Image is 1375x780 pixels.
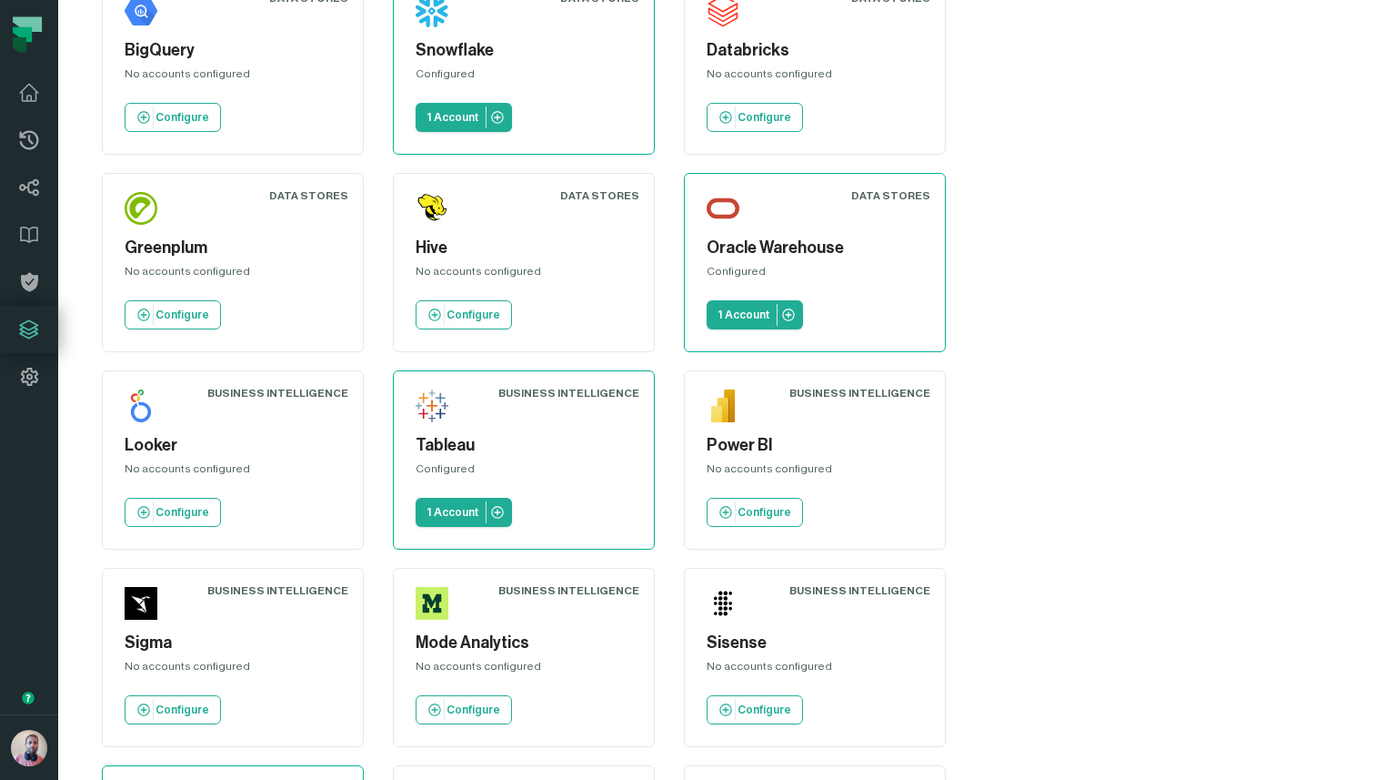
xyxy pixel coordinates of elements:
[156,703,209,717] p: Configure
[125,461,341,483] div: No accounts configured
[707,300,803,329] a: 1 Account
[416,38,632,63] h5: Snowflake
[125,498,221,527] a: Configure
[125,66,341,88] div: No accounts configured
[125,264,341,286] div: No accounts configured
[416,587,448,620] img: Mode Analytics
[416,390,448,422] img: Tableau
[707,695,803,724] a: Configure
[851,188,930,203] div: Data Stores
[125,38,341,63] h5: BigQuery
[718,308,769,322] p: 1 Account
[416,433,632,458] h5: Tableau
[416,192,448,225] img: Hive
[156,110,209,125] p: Configure
[416,461,632,483] div: Configured
[707,498,803,527] a: Configure
[207,386,348,400] div: Business Intelligence
[156,505,209,520] p: Configure
[20,690,36,706] div: Tooltip anchor
[156,308,209,322] p: Configure
[707,631,923,655] h5: Sisense
[789,583,930,598] div: Business Intelligence
[707,264,923,286] div: Configured
[789,386,930,400] div: Business Intelligence
[207,583,348,598] div: Business Intelligence
[125,236,341,260] h5: Greenplum
[125,659,341,681] div: No accounts configured
[125,695,221,724] a: Configure
[125,433,341,458] h5: Looker
[416,695,512,724] a: Configure
[498,583,639,598] div: Business Intelligence
[707,38,923,63] h5: Databricks
[707,461,923,483] div: No accounts configured
[427,110,478,125] p: 1 Account
[416,659,632,681] div: No accounts configured
[707,433,923,458] h5: Power BI
[427,505,478,520] p: 1 Account
[738,110,791,125] p: Configure
[707,587,739,620] img: Sisense
[416,103,512,132] a: 1 Account
[707,659,923,681] div: No accounts configured
[560,188,639,203] div: Data Stores
[707,192,739,225] img: Oracle Warehouse
[738,505,791,520] p: Configure
[498,386,639,400] div: Business Intelligence
[707,66,923,88] div: No accounts configured
[125,192,157,225] img: Greenplum
[707,390,739,422] img: Power BI
[416,631,632,655] h5: Mode Analytics
[447,308,500,322] p: Configure
[707,236,923,260] h5: Oracle Warehouse
[416,498,512,527] a: 1 Account
[416,264,632,286] div: No accounts configured
[738,703,791,717] p: Configure
[416,300,512,329] a: Configure
[416,236,632,260] h5: Hive
[125,587,157,620] img: Sigma
[707,103,803,132] a: Configure
[447,703,500,717] p: Configure
[125,390,157,422] img: Looker
[11,730,47,766] img: avatar of Idan Shabi
[269,188,348,203] div: Data Stores
[125,103,221,132] a: Configure
[416,66,632,88] div: Configured
[125,300,221,329] a: Configure
[125,631,341,655] h5: Sigma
